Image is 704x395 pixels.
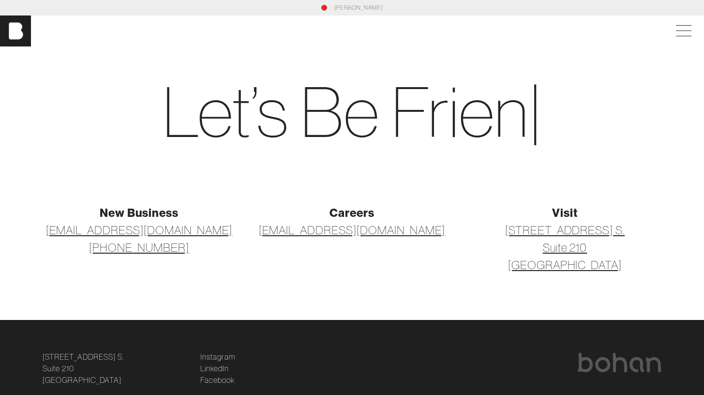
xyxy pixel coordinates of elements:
div: Careers [252,204,453,221]
a: [PHONE_NUMBER] [89,239,189,256]
a: Facebook [200,374,235,386]
div: Visit [464,204,666,221]
a: [EMAIL_ADDRESS][DOMAIN_NAME] [259,221,446,239]
div: New Business [39,204,240,221]
span: Let’s [163,67,288,155]
a: [STREET_ADDRESS] S.Suite 210[GEOGRAPHIC_DATA] [43,351,124,386]
a: [EMAIL_ADDRESS][DOMAIN_NAME] [46,221,233,239]
a: LinkedIn [200,363,229,374]
span: B e F r i e n [300,67,528,155]
span: | [529,67,542,155]
a: [STREET_ADDRESS] S.Suite 210[GEOGRAPHIC_DATA] [505,221,625,273]
a: [PERSON_NAME] [334,3,383,12]
a: Instagram [200,351,235,363]
img: bohan logo [577,353,662,372]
